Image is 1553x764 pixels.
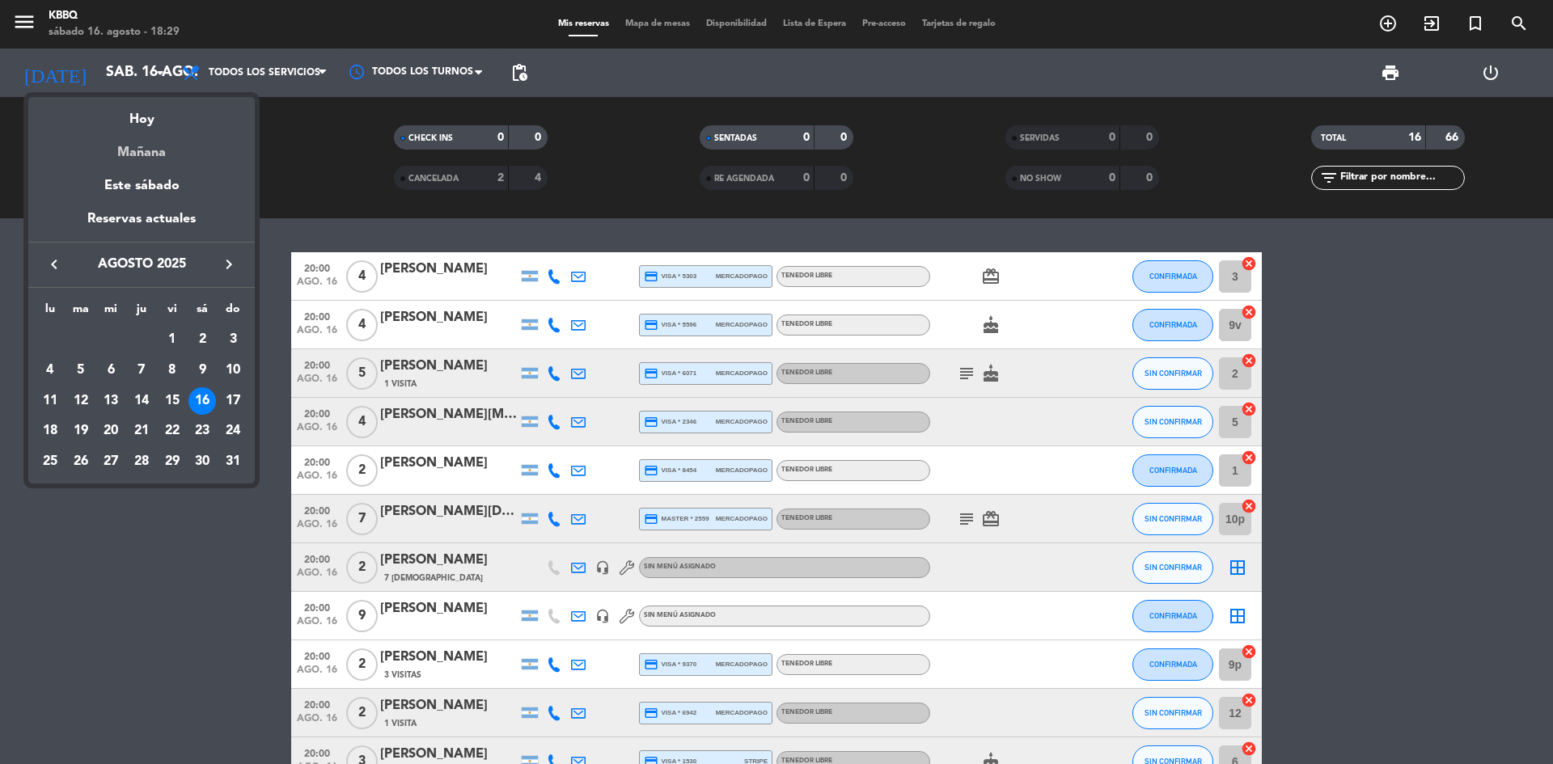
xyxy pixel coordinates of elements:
[126,446,157,477] td: 28 de agosto de 2025
[28,97,255,130] div: Hoy
[97,417,125,445] div: 20
[95,300,126,325] th: miércoles
[35,386,66,416] td: 11 de agosto de 2025
[218,386,248,416] td: 17 de agosto de 2025
[188,416,218,446] td: 23 de agosto de 2025
[188,386,218,416] td: 16 de agosto de 2025
[128,448,155,475] div: 28
[188,357,216,384] div: 9
[159,417,186,445] div: 22
[35,446,66,477] td: 25 de agosto de 2025
[36,448,64,475] div: 25
[188,324,218,355] td: 2 de agosto de 2025
[67,417,95,445] div: 19
[66,300,96,325] th: martes
[95,355,126,386] td: 6 de agosto de 2025
[126,355,157,386] td: 7 de agosto de 2025
[188,417,216,445] div: 23
[157,416,188,446] td: 22 de agosto de 2025
[157,355,188,386] td: 8 de agosto de 2025
[95,446,126,477] td: 27 de agosto de 2025
[188,300,218,325] th: sábado
[219,357,247,384] div: 10
[66,446,96,477] td: 26 de agosto de 2025
[157,386,188,416] td: 15 de agosto de 2025
[218,446,248,477] td: 31 de agosto de 2025
[128,417,155,445] div: 21
[36,387,64,415] div: 11
[36,357,64,384] div: 4
[214,254,243,275] button: keyboard_arrow_right
[188,326,216,353] div: 2
[159,357,186,384] div: 8
[218,355,248,386] td: 10 de agosto de 2025
[67,448,95,475] div: 26
[218,324,248,355] td: 3 de agosto de 2025
[44,255,64,274] i: keyboard_arrow_left
[157,446,188,477] td: 29 de agosto de 2025
[219,326,247,353] div: 3
[67,387,95,415] div: 12
[188,446,218,477] td: 30 de agosto de 2025
[35,324,157,355] td: AGO.
[35,416,66,446] td: 18 de agosto de 2025
[126,386,157,416] td: 14 de agosto de 2025
[219,255,239,274] i: keyboard_arrow_right
[66,355,96,386] td: 5 de agosto de 2025
[219,417,247,445] div: 24
[66,386,96,416] td: 12 de agosto de 2025
[97,387,125,415] div: 13
[126,300,157,325] th: jueves
[218,416,248,446] td: 24 de agosto de 2025
[159,448,186,475] div: 29
[128,387,155,415] div: 14
[28,209,255,242] div: Reservas actuales
[28,163,255,209] div: Este sábado
[95,416,126,446] td: 20 de agosto de 2025
[188,387,216,415] div: 16
[67,357,95,384] div: 5
[128,357,155,384] div: 7
[219,387,247,415] div: 17
[126,416,157,446] td: 21 de agosto de 2025
[28,130,255,163] div: Mañana
[157,324,188,355] td: 1 de agosto de 2025
[159,326,186,353] div: 1
[219,448,247,475] div: 31
[159,387,186,415] div: 15
[97,448,125,475] div: 27
[35,300,66,325] th: lunes
[35,355,66,386] td: 4 de agosto de 2025
[40,254,69,275] button: keyboard_arrow_left
[97,357,125,384] div: 6
[66,416,96,446] td: 19 de agosto de 2025
[157,300,188,325] th: viernes
[69,254,214,275] span: agosto 2025
[95,386,126,416] td: 13 de agosto de 2025
[188,448,216,475] div: 30
[218,300,248,325] th: domingo
[188,355,218,386] td: 9 de agosto de 2025
[36,417,64,445] div: 18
